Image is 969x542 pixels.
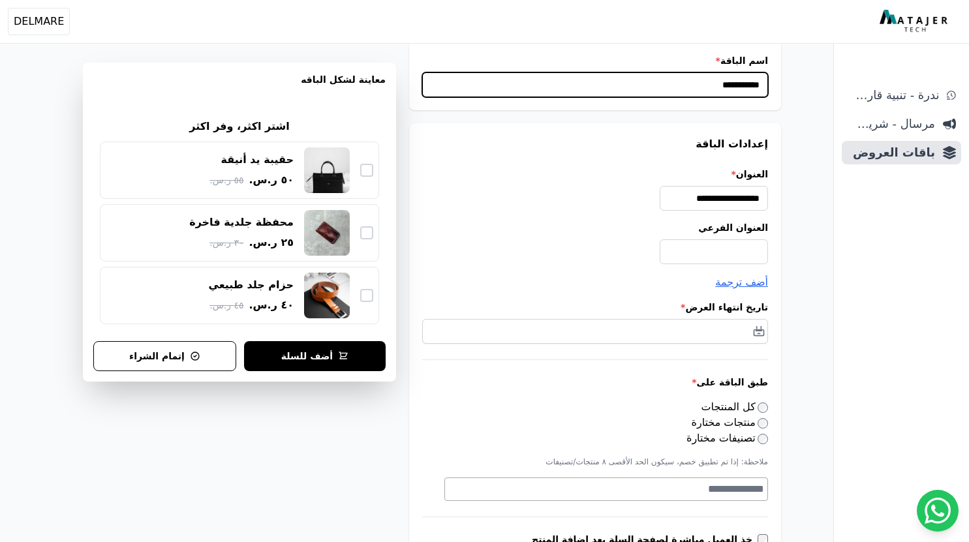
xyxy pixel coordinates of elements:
h3: إعدادات الباقة [422,136,768,152]
span: ندرة - تنبية قارب علي النفاذ [847,86,939,104]
h2: اشتر اكثر، وفر اكثر [189,119,289,134]
input: منتجات مختارة [758,418,768,429]
textarea: Search [445,481,764,497]
button: أضف للسلة [244,341,386,371]
input: تصنيفات مختارة [758,434,768,444]
span: DELMARE [14,14,64,29]
label: تاريخ انتهاء العرض [422,301,768,314]
label: كل المنتجات [701,400,769,413]
p: ملاحظة: إذا تم تطبيق خصم، سيكون الحد الأقصى ٨ منتجات/تصنيفات [422,457,768,467]
label: العنوان الفرعي [422,221,768,234]
div: حزام جلد طبيعي [209,278,294,292]
span: ٤٥ ر.س. [209,299,243,312]
label: اسم الباقة [422,54,768,67]
span: مرسال - شريط دعاية [847,115,935,133]
label: تصنيفات مختارة [686,432,768,444]
button: DELMARE [8,8,70,35]
img: MatajerTech Logo [880,10,951,33]
span: باقات العروض [847,143,935,162]
label: العنوان [422,168,768,181]
button: إتمام الشراء [93,341,236,371]
input: كل المنتجات [758,402,768,413]
img: محفظة جلدية فاخرة [304,210,350,256]
label: منتجات مختارة [692,416,768,429]
span: ٥٠ ر.س. [249,172,294,188]
span: ٥٥ ر.س. [209,173,243,187]
div: حقيبة يد أنيقة [221,153,294,167]
h3: معاينة لشكل الباقه [93,73,386,102]
img: حزام جلد طبيعي [304,273,350,318]
button: أضف ترجمة [715,275,768,290]
span: ٢٥ ر.س. [249,235,294,250]
span: ٤٠ ر.س. [249,297,294,313]
div: محفظة جلدية فاخرة [189,215,294,230]
span: أضف ترجمة [715,276,768,288]
span: ٣٠ ر.س. [209,236,243,250]
label: طبق الباقة على [422,376,768,389]
img: حقيبة يد أنيقة [304,147,350,193]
